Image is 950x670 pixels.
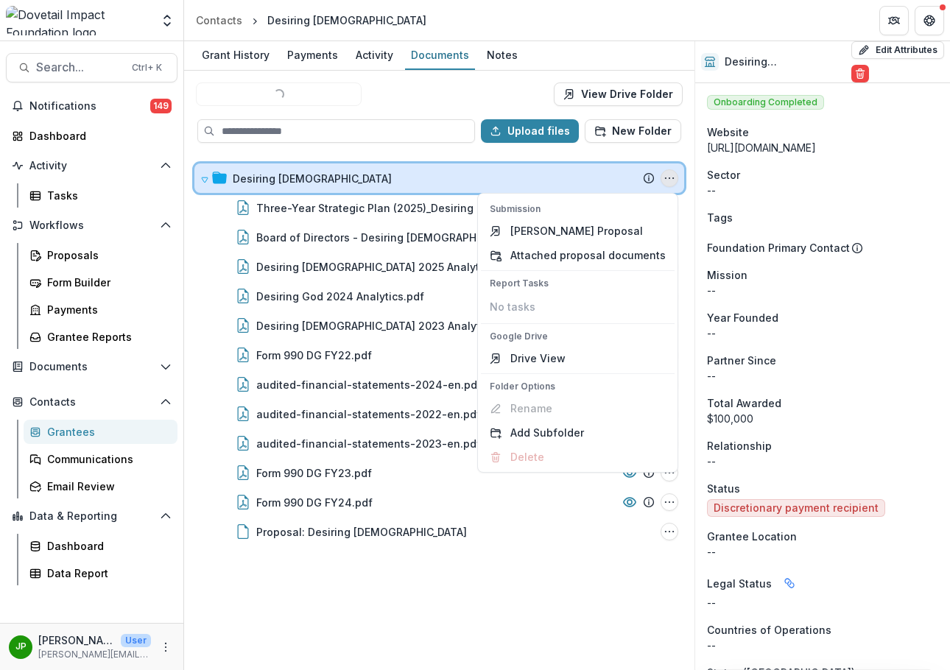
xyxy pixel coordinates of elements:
[24,561,177,585] a: Data Report
[490,380,666,393] p: Folder Options
[707,167,740,183] span: Sector
[6,94,177,118] button: Notifications149
[6,6,151,35] img: Dovetail Impact Foundation logo
[194,370,684,399] div: audited-financial-statements-2024-en.pdfaudited-financial-statements-2024-en.pdf Options
[194,399,684,429] div: audited-financial-statements-2022-en.pdfaudited-financial-statements-2022-en.pdf Options
[47,247,166,263] div: Proposals
[24,474,177,498] a: Email Review
[6,504,177,528] button: Open Data & Reporting
[194,429,684,458] div: audited-financial-statements-2023-en.pdfaudited-financial-statements-2023-en.pdf Options
[281,41,344,70] a: Payments
[661,523,678,540] button: Proposal: Desiring God Options
[707,141,816,154] a: [URL][DOMAIN_NAME]
[47,424,166,440] div: Grantees
[29,396,154,409] span: Contacts
[194,163,684,193] div: Desiring [DEMOGRAPHIC_DATA]Desiring God OptionsSubmission[PERSON_NAME] ProposalAttached proposal ...
[29,510,154,523] span: Data & Reporting
[194,458,684,487] div: Form 990 DG FY23.pdfForm 990 DG FY23.pdf Options
[47,302,166,317] div: Payments
[661,464,678,482] button: Form 990 DG FY23.pdf Options
[256,406,481,422] div: audited-financial-statements-2022-en.pdf
[194,222,684,252] div: Board of Directors - Desiring [DEMOGRAPHIC_DATA]pdfBoard of Directors - Desiring God_2025.pdf Opt...
[233,171,392,186] div: Desiring [DEMOGRAPHIC_DATA]
[6,53,177,82] button: Search...
[6,124,177,148] a: Dashboard
[15,642,27,652] div: Jason Pittman
[29,100,150,113] span: Notifications
[554,82,683,106] a: View Drive Folder
[725,56,845,68] h2: Desiring [DEMOGRAPHIC_DATA]
[194,252,684,281] div: Desiring [DEMOGRAPHIC_DATA] 2025 Analytics.pdfDesiring God 2025 Analytics.pdf Options
[36,60,123,74] span: Search...
[707,267,747,283] span: Mission
[121,634,151,647] p: User
[661,493,678,511] button: Form 990 DG FY24.pdf Options
[851,65,869,82] button: Delete
[405,41,475,70] a: Documents
[24,420,177,444] a: Grantees
[190,10,432,31] nav: breadcrumb
[256,318,516,334] div: Desiring [DEMOGRAPHIC_DATA] 2023 Analytics.pdf
[47,329,166,345] div: Grantee Reports
[6,390,177,414] button: Open Contacts
[38,648,151,661] p: [PERSON_NAME][EMAIL_ADDRESS][DOMAIN_NAME]
[707,595,938,610] div: --
[194,311,684,340] div: Desiring [DEMOGRAPHIC_DATA] 2023 Analytics.pdfDesiring God 2023 Analytics.pdf Options
[256,377,482,392] div: audited-financial-statements-2024-en.pdf
[707,310,778,325] span: Year Founded
[190,10,248,31] a: Contacts
[24,270,177,295] a: Form Builder
[24,183,177,208] a: Tasks
[707,395,781,411] span: Total Awarded
[490,330,666,343] p: Google Drive
[47,188,166,203] div: Tasks
[707,283,938,298] p: --
[281,44,344,66] div: Payments
[879,6,909,35] button: Partners
[29,128,166,144] div: Dashboard
[24,447,177,471] a: Communications
[47,479,166,494] div: Email Review
[256,524,467,540] div: Proposal: Desiring [DEMOGRAPHIC_DATA]
[194,340,684,370] div: Form 990 DG FY22.pdfForm 990 DG FY22.pdf Options
[256,259,515,275] div: Desiring [DEMOGRAPHIC_DATA] 2025 Analytics.pdf
[707,622,831,638] span: Countries of Operations
[707,353,776,368] span: Partner Since
[481,44,524,66] div: Notes
[707,210,733,225] span: Tags
[47,565,166,581] div: Data Report
[194,193,684,222] div: Three-Year Strategic Plan (2025)_Desiring [DEMOGRAPHIC_DATA]pdfThree-Year Strategic Plan (2025)_D...
[194,163,684,546] div: Desiring [DEMOGRAPHIC_DATA]Desiring God OptionsSubmission[PERSON_NAME] ProposalAttached proposal ...
[350,41,399,70] a: Activity
[778,571,801,595] button: Linked binding
[707,544,938,560] p: --
[707,454,938,469] p: --
[481,119,579,143] button: Upload files
[707,325,938,341] p: --
[47,538,166,554] div: Dashboard
[707,438,772,454] span: Relationship
[157,6,177,35] button: Open entity switcher
[256,230,538,245] div: Board of Directors - Desiring [DEMOGRAPHIC_DATA]pdf
[157,638,175,656] button: More
[194,281,684,311] div: Desiring God 2024 Analytics.pdfDesiring God 2024 Analytics.pdf Options
[490,202,666,216] p: Submission
[47,275,166,290] div: Form Builder
[196,41,275,70] a: Grant History
[661,169,678,187] button: Desiring God Options
[24,325,177,349] a: Grantee Reports
[29,219,154,232] span: Workflows
[196,44,275,66] div: Grant History
[194,487,684,517] div: Form 990 DG FY24.pdfForm 990 DG FY24.pdf Options
[707,183,938,198] p: --
[194,517,684,546] div: Proposal: Desiring [DEMOGRAPHIC_DATA]Proposal: Desiring God Options
[707,240,850,255] p: Foundation Primary Contact
[481,293,675,320] p: No tasks
[707,529,797,544] span: Grantee Location
[256,348,372,363] div: Form 990 DG FY22.pdf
